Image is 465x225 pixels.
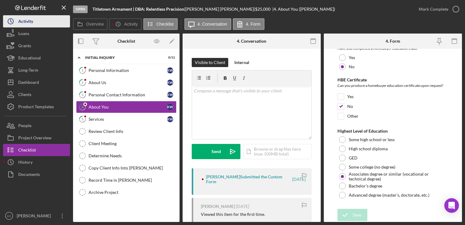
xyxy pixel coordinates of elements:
[386,39,400,44] div: 4. Form
[192,144,240,159] button: Send
[413,3,462,15] button: Mark Complete
[76,150,177,162] a: Determine Needs
[18,88,31,102] div: Clients
[3,15,70,27] button: Activity
[231,58,252,67] button: Internal
[349,137,395,142] label: Some high school or less
[76,77,177,89] a: 2About UsKW
[3,120,70,132] button: People
[3,132,70,144] button: Project Overview
[349,155,358,160] label: GED
[185,7,255,12] div: [PERSON_NAME] [PERSON_NAME] |
[124,22,138,27] label: Activity
[192,58,228,67] button: Visible to Client
[3,156,70,168] button: History
[164,56,175,59] div: 0 / 11
[3,52,70,64] button: Educational
[76,113,177,125] a: 5ServicesKW
[349,193,429,198] label: Advanced degree (master's, doctorate, etc.)
[18,27,29,41] div: Loans
[76,174,177,186] a: Record Time in [PERSON_NAME]
[233,18,264,30] button: 4. Form
[272,7,335,12] div: | 4. About You ([PERSON_NAME])
[3,76,70,88] button: Dashboard
[246,22,260,27] label: 4. Form
[18,76,39,90] div: Dashboard
[76,186,177,198] a: Archive Project
[349,165,395,170] label: Some college (no degree)
[347,94,354,100] label: Yes
[337,83,448,90] div: Can you produce a homebuyer education certificate upon request?
[18,15,33,29] div: Activity
[89,190,176,195] div: Archive Project
[3,40,70,52] a: Grants
[347,113,358,119] label: Other
[93,7,185,12] div: |
[3,210,70,222] button: KC[PERSON_NAME]
[143,18,178,30] button: Checklist
[82,80,83,84] tspan: 2
[337,209,367,221] button: Save
[212,144,221,159] div: Send
[89,117,167,122] div: Services
[109,18,142,30] button: Activity
[349,146,388,151] label: High school diploma
[3,88,70,101] button: Clients
[7,214,11,218] text: KC
[3,27,70,40] button: Loans
[73,18,108,30] button: Overview
[292,177,306,182] time: 2025-09-04 15:35
[89,92,167,97] div: Personal Contact Information
[89,129,176,134] div: Review Client Info
[18,52,41,66] div: Educational
[76,162,177,174] a: Copy Client Info Into [PERSON_NAME]
[195,58,225,67] div: Visible to Client
[419,3,448,15] div: Mark Complete
[85,56,160,59] div: Initial Inquiry
[82,68,83,72] tspan: 1
[349,184,382,188] label: Bachelor's degree
[18,101,54,114] div: Product Templates
[117,39,135,44] div: Checklist
[76,89,177,101] a: 3Personal Contact InformationKW
[236,204,249,209] time: 2025-09-04 15:33
[89,68,167,73] div: Personal Information
[3,168,70,180] button: Documents
[3,144,70,156] button: Checklist
[89,105,167,109] div: About You
[337,77,448,82] div: HBE Certificate
[198,22,227,27] label: 4. Conversation
[18,132,51,145] div: Project Overview
[93,6,184,12] b: Titletown Armament | DBA: Relentless Precision
[349,172,446,181] label: Associates degree or similar (vocational or technical degree)
[156,22,174,27] label: Checklist
[349,55,355,60] label: Yes
[18,64,38,78] div: Long-Term
[167,116,173,122] div: K W
[237,39,266,44] div: 4. Conversation
[76,125,177,137] a: Review Client Info
[76,64,177,77] a: 1Personal InformationKW
[18,144,36,158] div: Checklist
[18,168,40,182] div: Documents
[3,64,70,76] button: Long-Term
[337,129,448,134] div: Highest Level of Education
[89,153,176,158] div: Determine Needs
[82,105,84,109] tspan: 4
[73,5,88,13] div: Open
[444,198,459,213] div: Open Intercom Messenger
[3,101,70,113] button: Product Templates
[76,137,177,150] a: Client Meeting
[82,93,83,97] tspan: 3
[18,156,33,170] div: History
